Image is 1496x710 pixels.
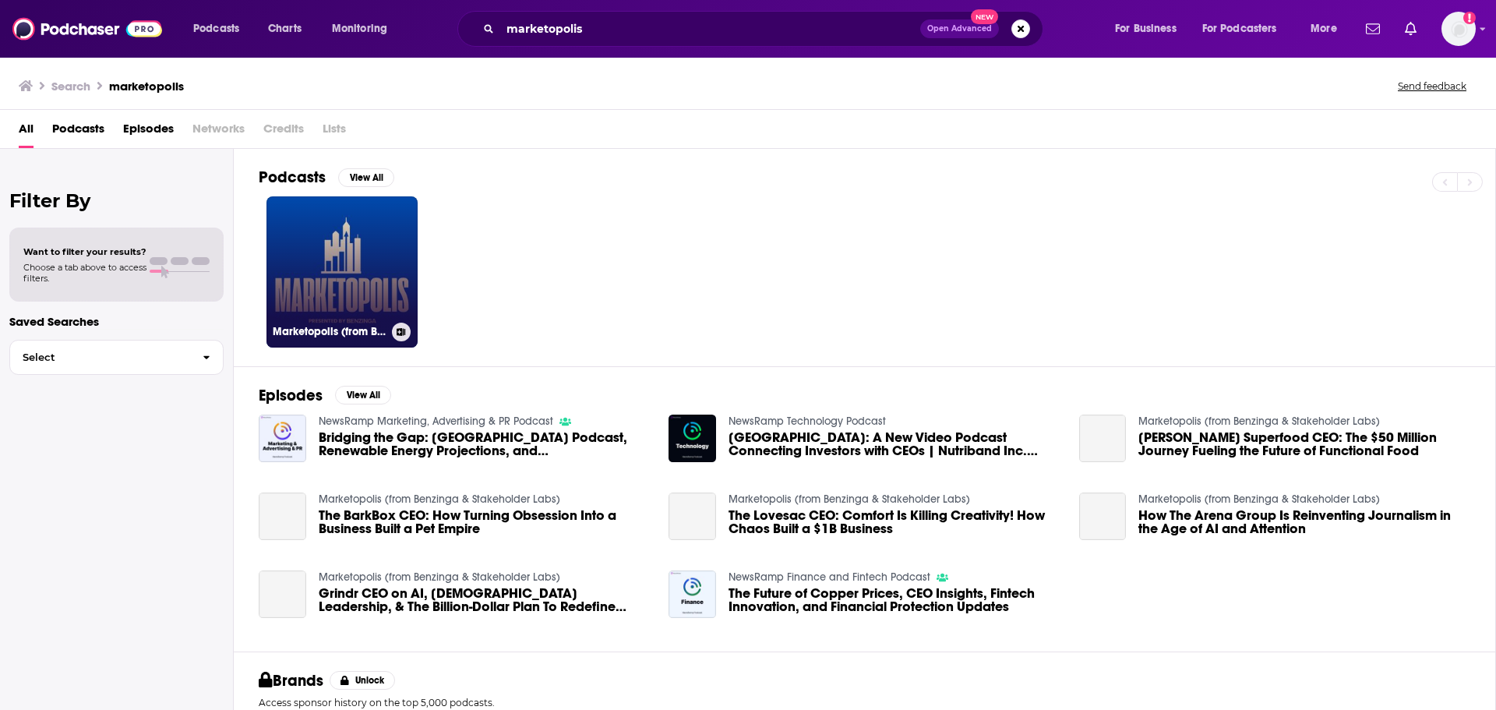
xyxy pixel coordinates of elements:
button: open menu [1192,16,1300,41]
button: Send feedback [1393,79,1471,93]
span: Want to filter your results? [23,246,146,257]
a: NewsRamp Marketing, Advertising & PR Podcast [319,415,553,428]
div: Search podcasts, credits, & more... [472,11,1058,47]
span: Select [10,352,190,362]
p: Access sponsor history on the top 5,000 podcasts. [259,697,1470,708]
img: Bridging the Gap: Marketopolis Podcast, Renewable Energy Projections, and Seedtag's AI Advertisin... [259,415,306,462]
a: The Future of Copper Prices, CEO Insights, Fintech Innovation, and Financial Protection Updates [729,587,1060,613]
span: Credits [263,116,304,148]
button: Select [9,340,224,375]
span: Monitoring [332,18,387,40]
svg: Add a profile image [1463,12,1476,24]
h3: Search [51,79,90,94]
a: Marketopolis: A New Video Podcast Connecting Investors with CEOs | Nutriband Inc. Partners with B... [729,431,1060,457]
h3: marketopolis [109,79,184,94]
button: Show profile menu [1441,12,1476,46]
img: The Future of Copper Prices, CEO Insights, Fintech Innovation, and Financial Protection Updates [669,570,716,618]
a: Show notifications dropdown [1360,16,1386,42]
span: Podcasts [193,18,239,40]
span: Open Advanced [927,25,992,33]
a: The Lovesac CEO: Comfort Is Killing Creativity! How Chaos Built a $1B Business [669,493,716,540]
a: Podcasts [52,116,104,148]
a: The Lovesac CEO: Comfort Is Killing Creativity! How Chaos Built a $1B Business [729,509,1060,535]
span: New [971,9,999,24]
button: View All [335,386,391,404]
img: Marketopolis: A New Video Podcast Connecting Investors with CEOs | Nutriband Inc. Partners with B... [669,415,716,462]
a: Grindr CEO on AI, LGBTQ+ Leadership, & The Billion-Dollar Plan To Redefine Dating Apps [319,587,651,613]
a: Episodes [123,116,174,148]
a: Bridging the Gap: Marketopolis Podcast, Renewable Energy Projections, and Seedtag's AI Advertisin... [319,431,651,457]
button: View All [338,168,394,187]
h2: Episodes [259,386,323,405]
h2: Brands [259,671,323,691]
a: Marketopolis (from Benzinga & Stakeholder Labs) [319,493,560,506]
span: For Podcasters [1202,18,1277,40]
span: Lists [323,116,346,148]
a: Grindr CEO on AI, LGBTQ+ Leadership, & The Billion-Dollar Plan To Redefine Dating Apps [259,570,306,618]
a: Charts [258,16,311,41]
span: More [1311,18,1337,40]
a: Marketopolis (from Benzinga & Stakeholder Labs) [1138,493,1380,506]
span: Networks [192,116,245,148]
button: open menu [1104,16,1196,41]
h2: Filter By [9,189,224,212]
h3: Marketopolis (from Benzinga & Stakeholder Labs) [273,325,386,338]
a: EpisodesView All [259,386,391,405]
a: Marketopolis (from Benzinga & Stakeholder Labs) [266,196,418,348]
a: All [19,116,34,148]
span: [PERSON_NAME] Superfood CEO: The $50 Million Journey Fueling the Future of Functional Food [1138,431,1470,457]
input: Search podcasts, credits, & more... [500,16,920,41]
a: NewsRamp Technology Podcast [729,415,886,428]
span: Logged in as Ashley_Beenen [1441,12,1476,46]
a: PodcastsView All [259,168,394,187]
a: How The Arena Group Is Reinventing Journalism in the Age of AI and Attention [1079,493,1127,540]
button: open menu [1300,16,1357,41]
span: For Business [1115,18,1177,40]
h2: Podcasts [259,168,326,187]
a: How The Arena Group Is Reinventing Journalism in the Age of AI and Attention [1138,509,1470,535]
span: Grindr CEO on AI, [DEMOGRAPHIC_DATA] Leadership, & The Billion-Dollar Plan To Redefine Dating Apps [319,587,651,613]
button: Unlock [330,671,396,690]
span: Charts [268,18,302,40]
a: Laird Superfood CEO: The $50 Million Journey Fueling the Future of Functional Food [1138,431,1470,457]
a: Show notifications dropdown [1399,16,1423,42]
button: Open AdvancedNew [920,19,999,38]
a: Marketopolis (from Benzinga & Stakeholder Labs) [729,493,970,506]
span: Choose a tab above to access filters. [23,262,146,284]
a: Marketopolis (from Benzinga & Stakeholder Labs) [319,570,560,584]
a: Marketopolis (from Benzinga & Stakeholder Labs) [1138,415,1380,428]
p: Saved Searches [9,314,224,329]
button: open menu [182,16,259,41]
a: NewsRamp Finance and Fintech Podcast [729,570,930,584]
img: User Profile [1441,12,1476,46]
a: The BarkBox CEO: How Turning Obsession Into a Business Built a Pet Empire [259,493,306,540]
span: Bridging the Gap: [GEOGRAPHIC_DATA] Podcast, Renewable Energy Projections, and [PERSON_NAME]'s AI... [319,431,651,457]
span: [GEOGRAPHIC_DATA]: A New Video Podcast Connecting Investors with CEOs | Nutriband Inc. Partners w... [729,431,1060,457]
img: Podchaser - Follow, Share and Rate Podcasts [12,14,162,44]
a: The BarkBox CEO: How Turning Obsession Into a Business Built a Pet Empire [319,509,651,535]
a: Laird Superfood CEO: The $50 Million Journey Fueling the Future of Functional Food [1079,415,1127,462]
button: open menu [321,16,408,41]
